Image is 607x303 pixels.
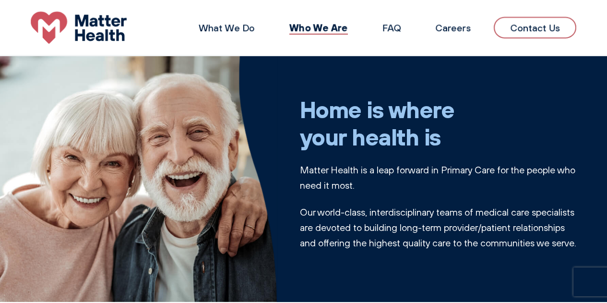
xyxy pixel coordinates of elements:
[300,162,577,193] p: Matter Health is a leap forward in Primary Care for the people who need it most.
[289,21,348,34] a: Who We Are
[300,205,577,251] p: Our world-class, interdisciplinary teams of medical care specialists are devoted to building long...
[435,22,471,34] a: Careers
[382,22,401,34] a: FAQ
[199,22,255,34] a: What We Do
[494,17,576,38] a: Contact Us
[300,96,577,151] h1: Home is where your health is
